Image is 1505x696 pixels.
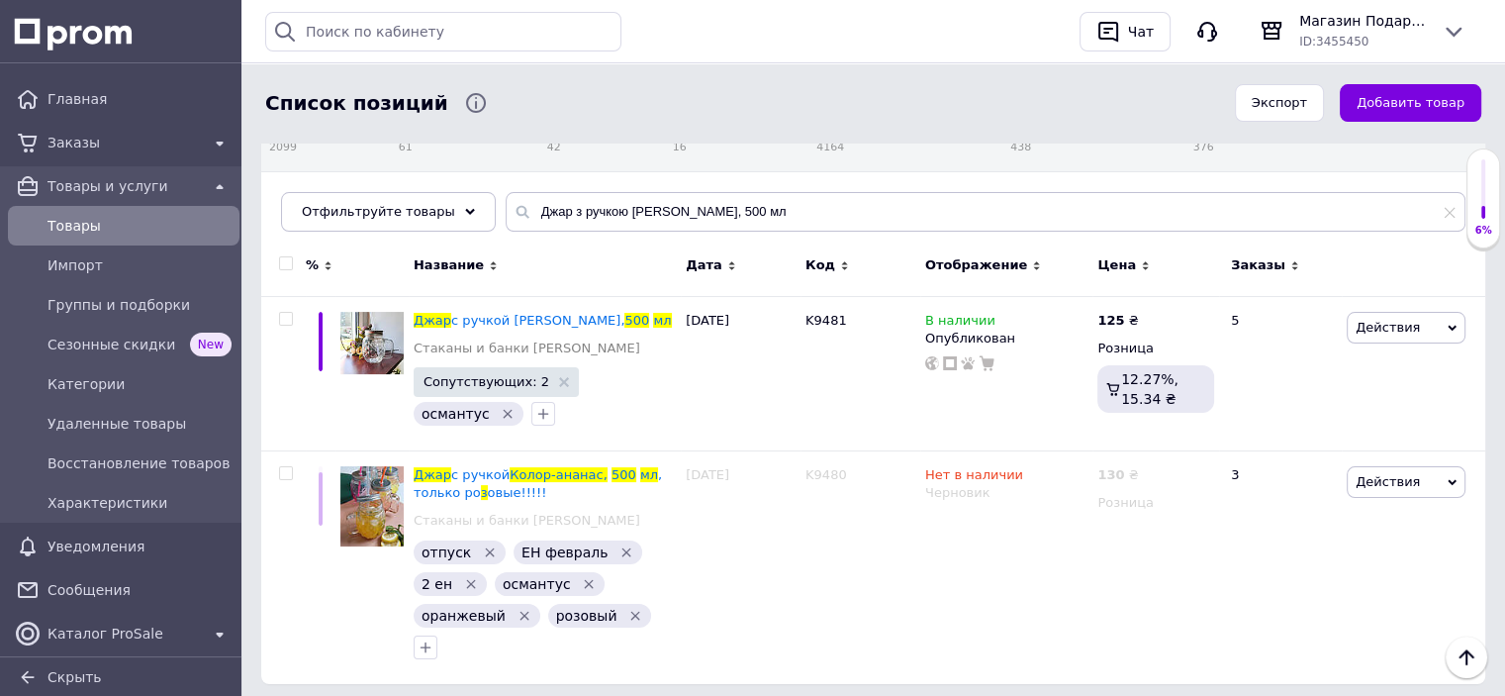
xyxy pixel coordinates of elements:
[269,140,339,154] span: 2099
[451,313,624,328] span: с ручкой [PERSON_NAME],
[1235,84,1324,123] button: Экспорт
[47,453,232,473] span: Восстановление товаров
[1097,494,1214,512] div: Розница
[47,133,200,152] span: Заказы
[414,467,451,482] span: Джар
[399,140,488,154] span: 61
[653,313,671,328] span: мл
[503,576,571,592] span: османтус
[681,451,800,684] div: [DATE]
[1446,637,1487,678] button: Наверх
[640,467,658,482] span: мл
[1080,12,1171,51] button: Чат
[925,330,1088,348] div: Опубликован
[805,467,847,482] span: K9480
[547,140,613,154] span: 42
[1299,35,1368,49] span: ID: 3455450
[47,176,200,196] span: Товары и услуги
[1467,224,1499,238] div: 6%
[1219,451,1342,684] div: 3
[925,256,1027,274] span: Отображение
[510,467,608,482] span: Колор-ананас,
[627,608,643,624] svg: Удалить метку
[47,493,232,513] span: Характеристики
[306,256,319,274] span: %
[265,89,448,118] span: Список позиций
[340,466,404,547] img: Джар с ручкой Колор-ананас, 500 мл, только розовые!!!!!
[681,296,800,451] div: [DATE]
[686,256,722,274] span: Дата
[618,545,634,560] svg: Удалить метку
[1010,140,1134,154] span: 438
[414,313,672,328] a: Джарс ручкой [PERSON_NAME],500мл
[1097,313,1124,328] b: 125
[1097,312,1138,330] div: ₴
[451,467,510,482] span: с ручкой
[1356,474,1420,489] span: Действия
[506,192,1465,232] input: Поиск по названию позиции, артикулу и поисковым запросам
[611,467,636,482] span: 500
[265,12,621,51] input: Поиск по кабинету
[47,89,232,109] span: Главная
[521,545,608,560] span: ЕН февраль
[1121,371,1178,407] span: 12.27%, 15.34 ₴
[422,608,506,624] span: оранжевый
[1356,320,1420,335] span: Действия
[422,576,452,592] span: 2 ен
[581,576,597,592] svg: Удалить метку
[414,256,484,274] span: Название
[47,295,232,315] span: Группы и подборки
[925,467,1023,488] span: Нет в наличии
[1219,296,1342,451] div: 5
[47,374,232,394] span: Категории
[414,512,640,530] a: Стаканы и банки [PERSON_NAME]
[673,140,757,154] span: 16
[47,537,200,556] span: Уведомления
[422,545,471,560] span: отпуск
[556,608,617,624] span: розовый
[482,545,498,560] svg: Удалить метку
[463,576,479,592] svg: Удалить метку
[1340,84,1481,123] button: Добавить товар
[805,256,835,274] span: Код
[1124,17,1158,47] div: Чат
[517,608,532,624] svg: Удалить метку
[47,580,232,600] span: Сообщения
[481,485,488,500] span: з
[500,406,516,422] svg: Удалить метку
[340,312,404,375] img: Джар с ручкой клер-ананас, 500 мл
[1231,256,1285,274] span: Заказы
[47,624,200,644] span: Каталог ProSale
[47,335,182,354] span: Сезонные скидки
[414,340,640,357] a: Стаканы и банки [PERSON_NAME]
[925,484,1088,502] div: Черновик
[47,414,232,434] span: Удаленные товары
[47,216,232,236] span: Товары
[302,204,455,219] span: Отфильтруйте товары
[1097,256,1136,274] span: Цена
[47,669,102,685] span: Скрыть
[1097,466,1138,484] div: ₴
[1299,11,1426,31] span: Магазин Подарки в коробке
[422,406,490,422] span: османтус
[1097,340,1214,357] div: Розница
[488,485,547,500] span: овые!!!!!
[624,313,649,328] span: 500
[925,313,995,334] span: В наличии
[47,255,232,275] span: Импорт
[190,333,232,356] span: New
[805,313,847,328] span: K9481
[1193,140,1317,154] span: 376
[414,313,451,328] span: Джар
[816,140,951,154] span: 4164
[1097,467,1124,482] b: 130
[423,375,549,388] span: Сопутствующих: 2
[414,467,662,500] a: Джарс ручкойКолор-ананас,500мл, только розовые!!!!!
